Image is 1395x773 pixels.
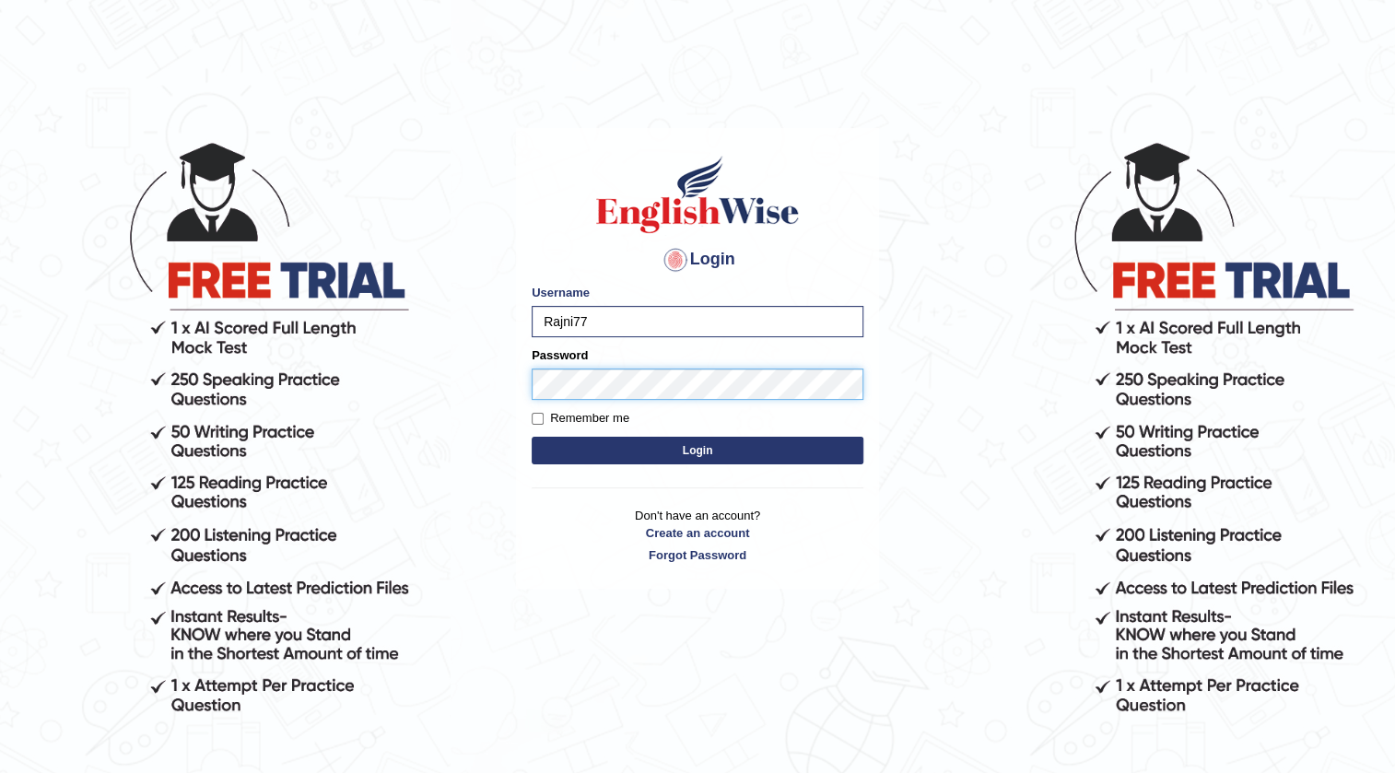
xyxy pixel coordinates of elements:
[532,524,863,542] a: Create an account
[532,284,590,301] label: Username
[532,413,544,425] input: Remember me
[532,409,629,427] label: Remember me
[532,245,863,275] h4: Login
[532,346,588,364] label: Password
[592,153,803,236] img: Logo of English Wise sign in for intelligent practice with AI
[532,437,863,464] button: Login
[532,546,863,564] a: Forgot Password
[532,507,863,564] p: Don't have an account?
